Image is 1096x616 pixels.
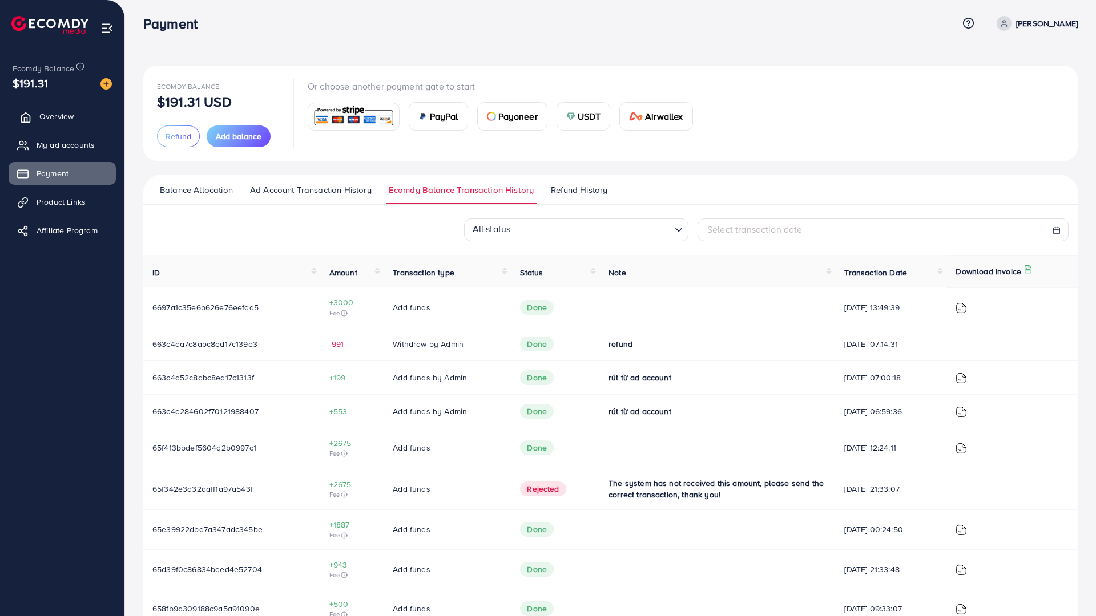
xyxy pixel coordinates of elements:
[13,75,48,91] span: $191.31
[520,522,554,537] span: Done
[152,442,256,453] span: 65f413bbdef5604d2b0997c1
[956,265,1021,278] p: Download Invoice
[520,267,543,278] span: Status
[308,103,400,131] a: card
[152,267,160,278] span: ID
[956,603,967,615] img: ic-download-invoice.1f3c1b55.svg
[844,603,937,614] span: [DATE] 09:33:07
[464,218,688,241] div: Search for option
[329,490,375,499] span: Fee
[393,372,467,383] span: Add funds by Admin
[329,570,375,579] span: Fee
[844,483,937,495] span: [DATE] 21:33:07
[329,530,375,540] span: Fee
[844,338,937,350] span: [DATE] 07:14:31
[609,338,632,350] span: refund
[514,220,670,238] input: Search for option
[329,598,375,610] span: +500
[566,112,575,121] img: card
[39,111,74,122] span: Overview
[329,437,375,449] span: +2675
[157,95,232,108] p: $191.31 USD
[609,477,824,500] span: The system has not received this amount, please send the correct transaction, thank you!
[13,63,74,74] span: Ecomdy Balance
[152,564,262,575] span: 65d39f0c86834baed4e52704
[37,139,95,151] span: My ad accounts
[619,102,692,131] a: cardAirwallex
[498,110,538,123] span: Payoneer
[393,603,430,614] span: Add funds
[329,372,375,383] span: +199
[844,406,937,417] span: [DATE] 06:59:36
[956,372,967,384] img: ic-download-invoice.1f3c1b55.svg
[609,406,671,417] span: rút từ ad account
[1047,565,1087,607] iframe: Chat
[100,78,112,90] img: image
[37,196,86,208] span: Product Links
[393,302,430,313] span: Add funds
[152,372,254,383] span: 663c4a52c8abc8ed17c1313f
[557,102,611,131] a: cardUSDT
[956,406,967,418] img: ic-download-invoice.1f3c1b55.svg
[312,104,396,129] img: card
[520,562,554,577] span: Done
[430,110,458,123] span: PayPal
[160,184,233,196] span: Balance Allocation
[100,22,114,35] img: menu
[520,440,554,455] span: Done
[393,564,430,575] span: Add funds
[409,102,468,131] a: cardPayPal
[393,338,464,350] span: Withdraw by Admin
[207,125,271,147] button: Add balance
[37,168,68,179] span: Payment
[844,524,937,535] span: [DATE] 00:24:50
[393,267,454,278] span: Transaction type
[844,267,907,278] span: Transaction Date
[578,110,601,123] span: USDT
[329,406,375,417] span: +553
[393,524,430,535] span: Add funds
[152,524,263,535] span: 65e39922dbd7a347adc345be
[487,112,496,121] img: card
[956,524,967,536] img: ic-download-invoice.1f3c1b55.svg
[844,302,937,313] span: [DATE] 13:49:39
[956,302,967,314] img: ic-download-invoice.1f3c1b55.svg
[609,267,626,278] span: Note
[393,442,430,453] span: Add funds
[418,112,428,121] img: card
[329,559,375,570] span: +943
[520,370,554,385] span: Done
[393,406,467,417] span: Add funds by Admin
[11,16,88,34] img: logo
[477,102,547,131] a: cardPayoneer
[9,162,116,185] a: Payment
[152,406,259,417] span: 663c4a284602f70121988407
[216,131,261,142] span: Add balance
[844,372,937,383] span: [DATE] 07:00:18
[329,449,375,458] span: Fee
[9,133,116,156] a: My ad accounts
[9,105,116,128] a: Overview
[389,184,534,196] span: Ecomdy Balance Transaction History
[707,223,803,236] span: Select transaction date
[520,300,554,315] span: Done
[551,184,607,196] span: Refund History
[956,564,967,576] img: ic-download-invoice.1f3c1b55.svg
[645,110,683,123] span: Airwallex
[157,82,219,91] span: Ecomdy Balance
[520,404,554,419] span: Done
[992,16,1078,31] a: [PERSON_NAME]
[329,479,375,490] span: +2675
[250,184,372,196] span: Ad Account Transaction History
[152,483,253,495] span: 65f342e3d32aaff1a97a543f
[329,519,375,530] span: +1887
[152,603,260,614] span: 658fb9a309188c9a5a91090e
[166,131,191,142] span: Refund
[393,483,430,495] span: Add funds
[329,338,375,350] span: -991
[844,442,937,453] span: [DATE] 12:24:11
[470,220,513,238] span: All status
[520,337,554,351] span: Done
[609,372,671,383] span: rút từ ad account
